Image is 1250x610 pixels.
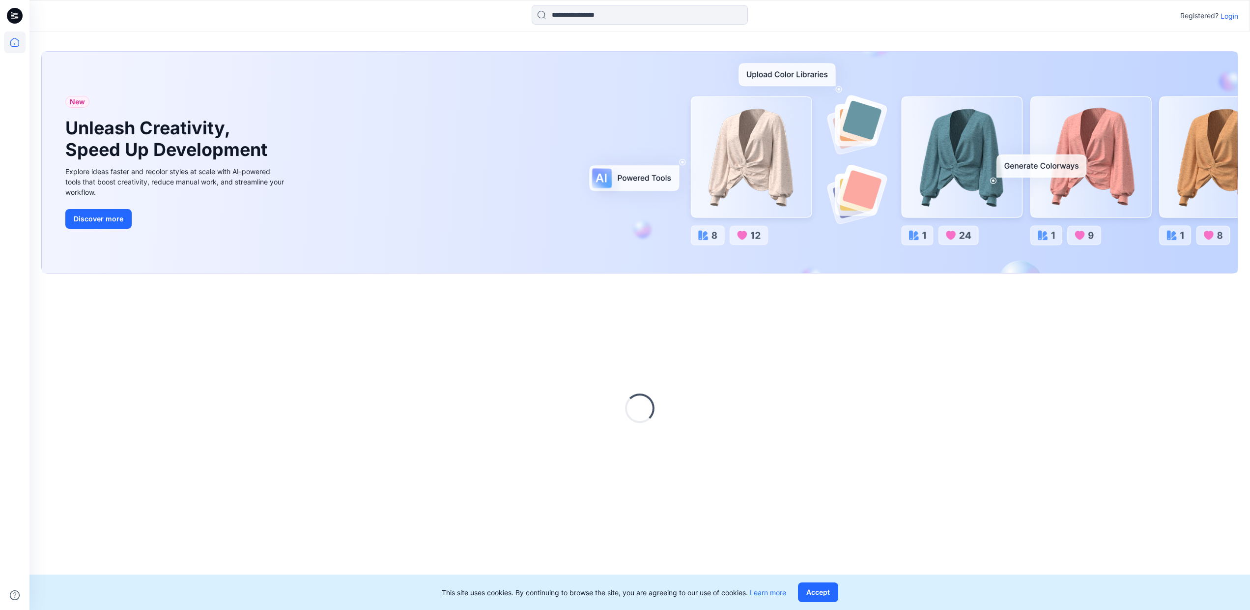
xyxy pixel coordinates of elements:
[1180,10,1219,22] p: Registered?
[65,166,286,197] div: Explore ideas faster and recolor styles at scale with AI-powered tools that boost creativity, red...
[65,209,286,229] a: Discover more
[65,209,132,229] button: Discover more
[65,118,272,160] h1: Unleash Creativity, Speed Up Development
[70,96,85,108] span: New
[798,582,838,602] button: Accept
[442,587,786,598] p: This site uses cookies. By continuing to browse the site, you are agreeing to our use of cookies.
[750,588,786,597] a: Learn more
[1221,11,1238,21] p: Login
